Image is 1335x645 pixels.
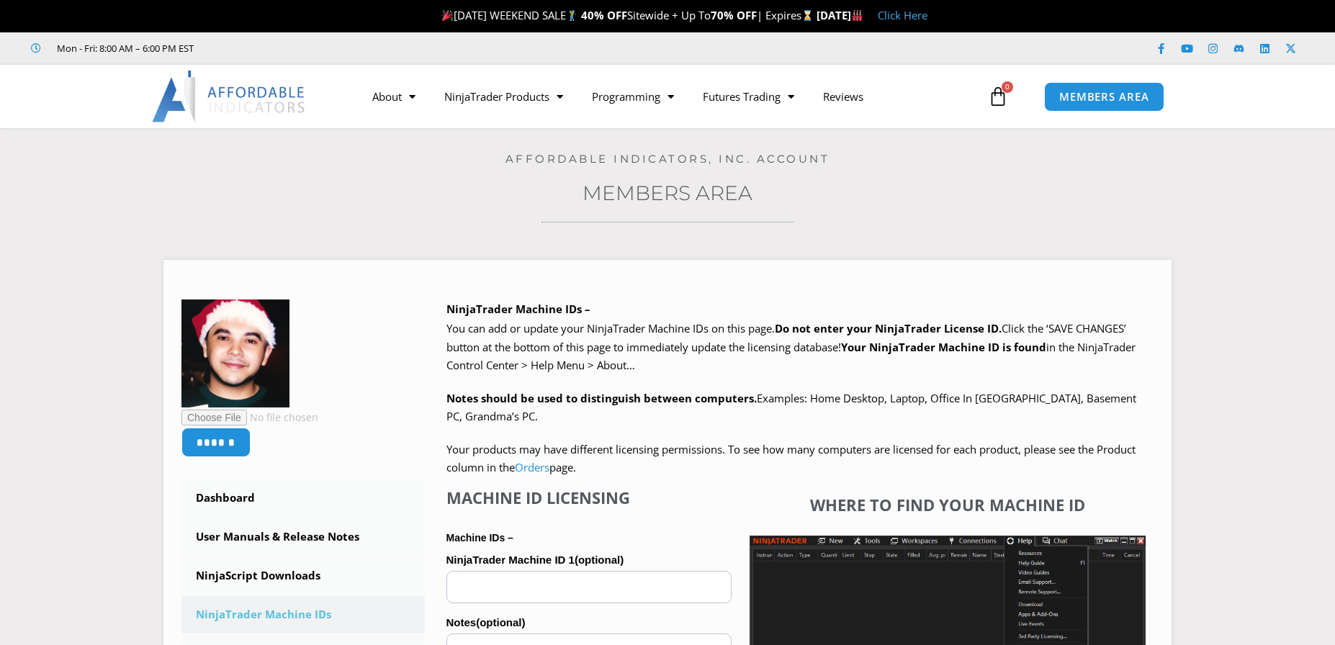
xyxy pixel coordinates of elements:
iframe: Customer reviews powered by Trustpilot [214,41,430,55]
a: Reviews [809,80,878,113]
a: NinjaTrader Machine IDs [181,596,425,633]
span: Your products may have different licensing permissions. To see how many computers are licensed fo... [446,442,1136,475]
span: (optional) [476,616,525,628]
strong: Notes should be used to distinguish between computers. [446,391,757,405]
label: Notes [446,612,732,633]
strong: Your NinjaTrader Machine ID is found [841,340,1046,354]
a: Futures Trading [688,80,809,113]
span: 0 [1002,81,1013,93]
a: About [358,80,430,113]
nav: Menu [358,80,984,113]
a: MEMBERS AREA [1044,82,1164,112]
span: You can add or update your NinjaTrader Machine IDs on this page. [446,321,775,335]
a: Dashboard [181,479,425,517]
strong: [DATE] [817,8,863,22]
a: NinjaTrader Products [430,80,577,113]
span: (optional) [575,554,624,566]
a: Orders [515,460,549,474]
a: Affordable Indicators, Inc. Account [505,152,830,166]
span: Click the ‘SAVE CHANGES’ button at the bottom of this page to immediately update the licensing da... [446,321,1136,372]
h4: Where to find your Machine ID [750,495,1146,514]
img: 8ec936795e630731c4ddb60f56a298b7e3433a86c8f9453a4c4127cdbc104a3a [181,299,289,407]
a: Programming [577,80,688,113]
b: NinjaTrader Machine IDs – [446,302,590,316]
img: 🏭 [852,10,863,21]
img: 🏌️‍♂️ [567,10,577,21]
span: Examples: Home Desktop, Laptop, Office In [GEOGRAPHIC_DATA], Basement PC, Grandma’s PC. [446,391,1136,424]
a: User Manuals & Release Notes [181,518,425,556]
a: Click Here [878,8,927,22]
label: NinjaTrader Machine ID 1 [446,549,732,571]
strong: Machine IDs – [446,532,513,543]
h4: Machine ID Licensing [446,488,732,507]
strong: 70% OFF [711,8,757,22]
span: MEMBERS AREA [1059,91,1149,102]
a: Members Area [583,181,752,205]
span: Mon - Fri: 8:00 AM – 6:00 PM EST [53,40,194,57]
span: [DATE] WEEKEND SALE Sitewide + Up To | Expires [439,8,817,22]
a: 0 [966,76,1030,117]
strong: 40% OFF [581,8,627,22]
a: NinjaScript Downloads [181,557,425,595]
img: 🎉 [442,10,453,21]
img: LogoAI | Affordable Indicators – NinjaTrader [152,71,307,122]
img: ⌛ [802,10,813,21]
b: Do not enter your NinjaTrader License ID. [775,321,1002,335]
